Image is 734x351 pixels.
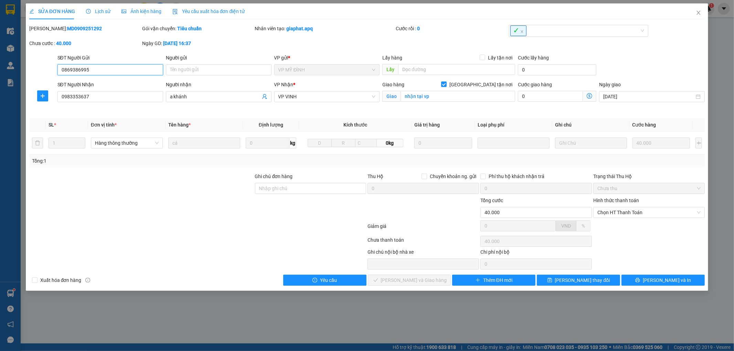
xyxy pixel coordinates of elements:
span: info-circle [85,278,90,283]
input: Ghi Chú [555,138,627,149]
span: Định lượng [259,122,283,128]
button: Close [689,3,708,23]
span: close [520,30,524,33]
span: Tên hàng [168,122,191,128]
span: VP Nhận [274,82,294,87]
input: Ghi chú đơn hàng [255,183,366,194]
b: 0 [417,26,420,31]
b: Tiêu chuẩn [177,26,202,31]
span: Thu Hộ [368,174,383,179]
span: VP VINH [278,91,376,102]
span: Phí thu hộ khách nhận trả [486,173,547,180]
span: [GEOGRAPHIC_DATA] tận nơi [447,81,515,88]
span: Lấy tận nơi [485,54,515,62]
div: SĐT Người Nhận [57,81,163,88]
div: Ngày GD: [142,40,254,47]
div: Người gửi [166,54,272,62]
button: check[PERSON_NAME] và Giao hàng [368,275,451,286]
div: Trạng thái Thu Hộ [593,173,705,180]
div: Cước rồi : [396,25,507,32]
input: C [355,139,377,147]
div: Giảm giá [367,222,480,234]
span: edit [29,9,34,14]
span: SL [49,122,54,128]
b: MD0909251292 [67,26,102,31]
span: ✓ [510,25,526,36]
span: exclamation-circle [312,278,317,283]
div: Người nhận [166,81,272,88]
span: Xuất hóa đơn hàng [38,276,84,284]
span: % [582,223,585,229]
span: user-add [262,94,267,99]
input: D [308,139,332,147]
b: giaphat.apq [287,26,313,31]
div: Chưa thanh toán [367,236,480,248]
span: Ảnh kiện hàng [121,9,161,14]
span: close [696,10,701,15]
span: Chưa thu [597,183,701,194]
input: VD: Bàn, Ghế [168,138,240,149]
input: Cước giao hàng [518,91,583,102]
div: SĐT Người Gửi [57,54,163,62]
div: Chi phí nội bộ [480,248,592,259]
img: icon [172,9,178,14]
span: plus [476,278,480,283]
span: Yêu cầu [320,276,337,284]
button: plus [37,90,48,101]
span: Giao hàng [382,82,404,87]
button: exclamation-circleYêu cầu [283,275,366,286]
label: Hình thức thanh toán [593,198,639,203]
span: [PERSON_NAME] và In [643,276,691,284]
span: Giao [382,91,401,102]
span: clock-circle [86,9,91,14]
span: Tổng cước [480,198,503,203]
input: Dọc đường [398,64,515,75]
span: Lịch sử [86,9,110,14]
button: save[PERSON_NAME] thay đổi [537,275,620,286]
div: Chưa cước : [29,40,141,47]
label: Ghi chú đơn hàng [255,174,293,179]
label: Cước lấy hàng [518,55,549,61]
button: plusThêm ĐH mới [452,275,535,286]
input: 0 [632,138,690,149]
input: 0 [414,138,472,149]
div: VP gửi [274,54,380,62]
button: plus [695,138,702,149]
span: Hàng thông thường [95,138,159,148]
span: Lấy hàng [382,55,402,61]
input: Cước lấy hàng [518,64,596,75]
th: Ghi chú [552,118,630,132]
input: R [331,139,355,147]
div: [PERSON_NAME]: [29,25,141,32]
span: Kích thước [343,122,367,128]
span: Đơn vị tính [91,122,117,128]
span: Cước hàng [632,122,656,128]
button: delete [32,138,43,149]
label: Ngày giao [599,82,621,87]
span: Lấy [382,64,398,75]
span: [PERSON_NAME] thay đổi [555,276,610,284]
span: SỬA ĐƠN HÀNG [29,9,75,14]
span: picture [121,9,126,14]
div: Nhân viên tạo: [255,25,395,32]
div: Gói vận chuyển: [142,25,254,32]
span: Giá trị hàng [414,122,440,128]
span: VND [561,223,571,229]
b: 40.000 [56,41,71,46]
label: Cước giao hàng [518,82,552,87]
span: dollar-circle [587,93,592,99]
input: Giao tận nơi [401,91,515,102]
b: [DATE] 16:37 [163,41,191,46]
th: Loại phụ phí [475,118,552,132]
div: Tổng: 1 [32,157,283,165]
span: save [547,278,552,283]
span: kg [289,138,296,149]
button: printer[PERSON_NAME] và In [621,275,705,286]
span: Thêm ĐH mới [483,276,512,284]
div: Ghi chú nội bộ nhà xe [368,248,479,259]
span: Yêu cầu xuất hóa đơn điện tử [172,9,245,14]
span: 0kg [377,139,403,147]
span: Chọn HT Thanh Toán [597,207,701,218]
span: Chuyển khoản ng. gửi [427,173,479,180]
span: VP MỸ ĐÌNH [278,65,376,75]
